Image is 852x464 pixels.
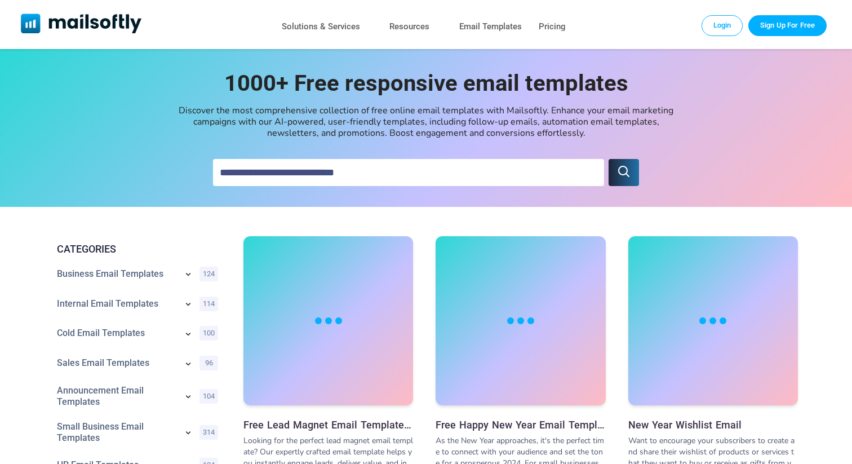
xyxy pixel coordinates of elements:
[628,419,798,431] a: New Year Wishlist Email
[21,14,142,33] img: Mailsoftly Logo
[183,268,194,282] a: Show subcategories for Business Email Templates
[436,419,605,431] h3: Free Happy New Year Email Templates for Small Businesses in 2024
[57,298,177,310] a: Category
[282,19,360,35] a: Solutions & Services
[436,236,605,408] a: Free Happy New Year Email Templates for Small Businesses in 2024
[702,15,743,36] a: Login
[57,328,177,339] a: Category
[183,427,194,440] a: Show subcategories for Small Business Email Templates
[628,236,798,408] a: New Year Wishlist Email
[57,421,177,444] a: Category
[459,19,522,35] a: Email Templates
[243,236,413,408] a: Free Lead Magnet Email Template – Boost Conversions with Engaging Emails
[201,70,651,96] h1: 1000+ Free responsive email templates
[539,19,566,35] a: Pricing
[183,328,194,342] a: Show subcategories for Cold Email Templates
[48,242,223,257] div: CATEGORIES
[57,357,177,369] a: Category
[57,385,177,408] a: Category
[183,391,194,404] a: Show subcategories for Announcement Email Templates
[172,105,680,139] div: Discover the most comprehensive collection of free online email templates with Mailsoftly. Enhanc...
[21,14,142,36] a: Mailsoftly
[436,419,605,431] a: Free Happy New Year Email Templates for Small Businesses in [DATE]
[183,298,194,312] a: Show subcategories for Internal Email Templates
[243,419,413,431] a: Free Lead Magnet Email Template – Boost Conversions with Engaging Emails
[748,15,827,36] a: Trial
[389,19,429,35] a: Resources
[183,358,194,372] a: Show subcategories for Sales Email Templates
[57,268,177,280] a: Category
